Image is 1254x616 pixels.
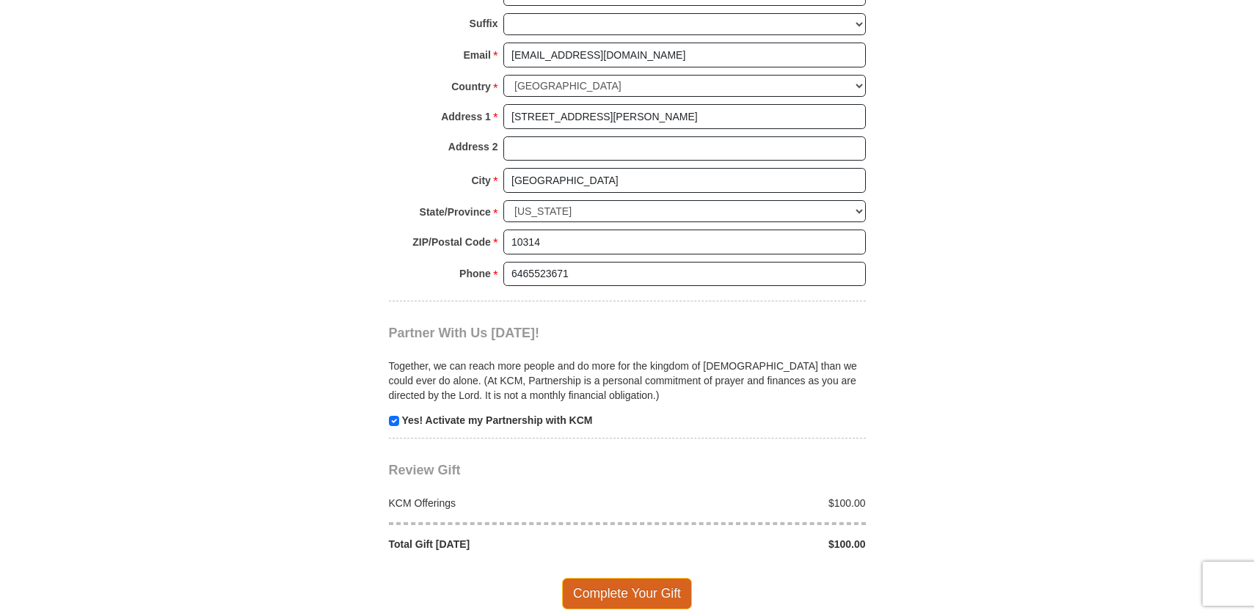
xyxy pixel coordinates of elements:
[451,76,491,97] strong: Country
[389,463,461,477] span: Review Gift
[459,263,491,284] strong: Phone
[627,537,874,551] div: $100.00
[401,414,592,426] strong: Yes! Activate my Partnership with KCM
[389,326,540,340] span: Partner With Us [DATE]!
[562,578,692,609] span: Complete Your Gift
[389,359,866,403] p: Together, we can reach more people and do more for the kingdom of [DEMOGRAPHIC_DATA] than we coul...
[470,13,498,34] strong: Suffix
[420,202,491,222] strong: State/Province
[448,136,498,157] strong: Address 2
[441,106,491,127] strong: Address 1
[381,496,627,510] div: KCM Offerings
[464,45,491,65] strong: Email
[412,232,491,252] strong: ZIP/Postal Code
[381,537,627,551] div: Total Gift [DATE]
[627,496,874,510] div: $100.00
[471,170,490,191] strong: City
